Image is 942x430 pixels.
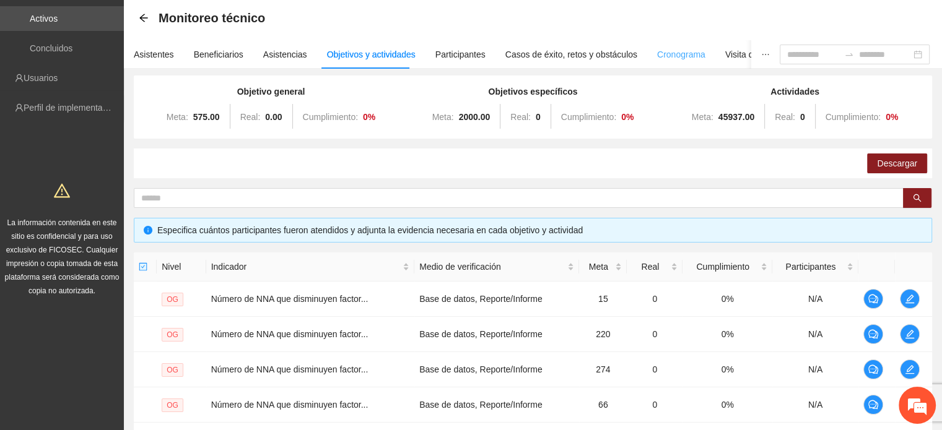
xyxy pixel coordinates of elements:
a: Perfil de implementadora [24,103,120,113]
span: Descargar [877,157,917,170]
div: Asistencias [263,48,307,61]
td: Base de datos, Reporte/Informe [414,282,579,317]
span: Monitoreo técnico [159,8,265,28]
span: warning [54,183,70,199]
th: Medio de verificación [414,252,579,282]
td: 0 [627,387,683,423]
button: search [903,188,931,208]
th: Participantes [772,252,858,282]
td: 0% [683,282,772,317]
span: Cumplimiento: [561,112,616,122]
a: Usuarios [24,73,58,83]
span: Cumplimiento: [826,112,881,122]
span: Número de NNA que disminuyen factor... [211,364,369,374]
span: Número de NNA que disminuyen factor... [211,400,369,410]
div: Beneficiarios [194,48,243,61]
span: Medio de verificación [419,260,565,273]
div: Visita de campo y entregables [725,48,841,61]
th: Indicador [206,252,415,282]
span: edit [901,364,919,374]
strong: 0.00 [265,112,282,122]
span: Real: [240,112,261,122]
span: info-circle [144,226,152,234]
span: OG [162,293,183,306]
span: La información contenida en este sitio es confidencial y para uso exclusivo de FICOSEC. Cualquier... [5,218,120,295]
div: Participantes [435,48,486,61]
td: 220 [579,317,627,352]
th: Cumplimiento [683,252,772,282]
span: Número de NNA que disminuyen factor... [211,294,369,304]
span: Participantes [777,260,844,273]
button: Descargar [867,153,927,173]
strong: Objetivos específicos [489,87,578,97]
td: 0 [627,317,683,352]
span: OG [162,328,183,342]
span: to [844,49,854,59]
td: 0 [627,282,683,317]
strong: 45937.00 [718,112,754,122]
span: Real [632,260,668,273]
span: Real: [510,112,531,122]
span: check-square [139,262,147,271]
td: N/A [772,387,858,423]
span: Meta [584,260,613,273]
strong: 0 [800,112,805,122]
span: OG [162,363,183,377]
span: Meta: [167,112,188,122]
button: ellipsis [751,40,780,69]
td: Base de datos, Reporte/Informe [414,317,579,352]
span: Cumplimiento: [303,112,358,122]
button: edit [900,289,920,309]
button: comment [863,324,883,344]
td: 274 [579,352,627,387]
textarea: Escriba su mensaje y pulse “Intro” [6,293,236,337]
span: Meta: [692,112,713,122]
button: comment [863,359,883,379]
th: Meta [579,252,627,282]
span: Meta: [432,112,454,122]
td: N/A [772,352,858,387]
div: Cronograma [657,48,705,61]
strong: 575.00 [193,112,220,122]
strong: 0 % [621,112,634,122]
span: OG [162,398,183,412]
strong: 0 [536,112,541,122]
div: Chatee con nosotros ahora [64,63,208,79]
span: search [913,194,922,204]
td: Base de datos, Reporte/Informe [414,352,579,387]
div: Asistentes [134,48,174,61]
span: edit [901,329,919,339]
strong: Actividades [770,87,819,97]
td: 0% [683,387,772,423]
strong: 0 % [886,112,898,122]
span: ellipsis [761,50,770,59]
td: N/A [772,317,858,352]
td: 0% [683,317,772,352]
div: Especifica cuántos participantes fueron atendidos y adjunta la evidencia necesaria en cada objeti... [157,223,922,237]
span: Indicador [211,260,401,273]
div: Back [139,13,149,24]
button: edit [900,324,920,344]
span: swap-right [844,49,854,59]
div: Minimizar ventana de chat en vivo [203,6,233,36]
a: Activos [30,14,58,24]
strong: Objetivo general [237,87,305,97]
strong: 2000.00 [459,112,491,122]
span: Estamos en línea. [72,143,171,268]
a: Concluidos [30,43,72,53]
td: 0% [683,352,772,387]
button: comment [863,395,883,415]
span: Cumplimiento [687,260,758,273]
th: Nivel [157,252,206,282]
td: 15 [579,282,627,317]
span: edit [901,294,919,304]
td: N/A [772,282,858,317]
td: Base de datos, Reporte/Informe [414,387,579,423]
button: comment [863,289,883,309]
td: 66 [579,387,627,423]
span: Real: [775,112,795,122]
th: Real [627,252,683,282]
span: arrow-left [139,13,149,23]
span: Número de NNA que disminuyen factor... [211,329,369,339]
td: 0 [627,352,683,387]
